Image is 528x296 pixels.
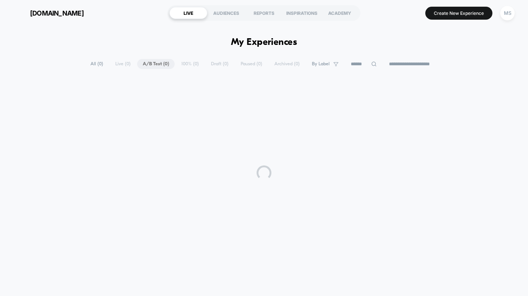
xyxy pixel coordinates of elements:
[312,61,330,67] span: By Label
[321,7,359,19] div: ACADEMY
[231,37,297,48] h1: My Experiences
[85,59,109,69] span: All ( 0 )
[207,7,245,19] div: AUDIENCES
[425,7,492,20] button: Create New Experience
[500,6,515,20] div: MS
[245,7,283,19] div: REPORTS
[169,7,207,19] div: LIVE
[283,7,321,19] div: INSPIRATIONS
[11,7,86,19] button: [DOMAIN_NAME]
[498,6,517,21] button: MS
[30,9,84,17] span: [DOMAIN_NAME]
